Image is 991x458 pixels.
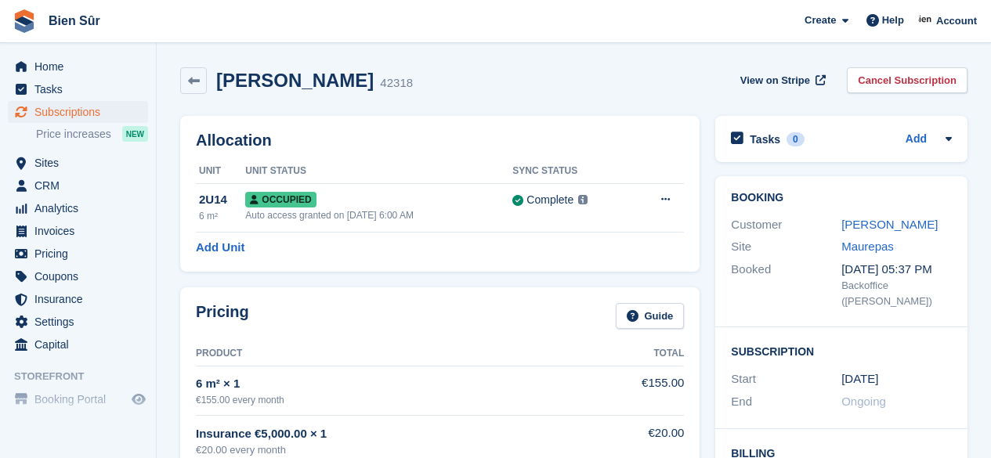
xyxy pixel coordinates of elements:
[882,13,904,28] span: Help
[8,388,148,410] a: menu
[34,243,128,265] span: Pricing
[13,9,36,33] img: stora-icon-8386f47178a22dfd0bd8f6a31ec36ba5ce8667c1dd55bd0f319d3a0aa187defe.svg
[609,341,684,366] th: Total
[8,197,148,219] a: menu
[8,175,148,197] a: menu
[841,370,878,388] time: 2024-06-03 22:00:00 UTC
[8,78,148,100] a: menu
[8,152,148,174] a: menu
[578,195,588,204] img: icon-info-grey-7440780725fd019a000dd9b08b2336e03edf1995a4989e88bcd33f0948082b44.svg
[609,366,684,415] td: €155.00
[34,78,128,100] span: Tasks
[734,67,829,93] a: View on Stripe
[8,265,148,287] a: menu
[36,127,111,142] span: Price increases
[805,13,836,28] span: Create
[196,393,609,407] div: €155.00 every month
[196,341,609,366] th: Product
[906,131,927,149] a: Add
[34,152,128,174] span: Sites
[42,8,107,34] a: Bien Sûr
[526,192,573,208] div: Complete
[380,74,413,92] div: 42318
[245,159,512,184] th: Unit Status
[731,216,841,234] div: Customer
[918,13,934,28] img: Asmaa Habri
[616,303,685,329] a: Guide
[34,101,128,123] span: Subscriptions
[245,192,316,207] span: Occupied
[8,220,148,242] a: menu
[8,334,148,355] a: menu
[199,209,245,223] div: 6 m²
[512,159,631,184] th: Sync Status
[841,395,886,408] span: Ongoing
[34,288,128,310] span: Insurance
[196,132,684,150] h2: Allocation
[34,56,128,78] span: Home
[34,311,128,333] span: Settings
[731,261,841,309] div: Booked
[731,343,952,359] h2: Subscription
[34,265,128,287] span: Coupons
[216,70,374,91] h2: [PERSON_NAME]
[750,132,780,146] h2: Tasks
[196,425,609,443] div: Insurance €5,000.00 × 1
[841,240,894,253] a: Maurepas
[731,370,841,388] div: Start
[196,303,249,329] h2: Pricing
[731,238,841,256] div: Site
[196,159,245,184] th: Unit
[8,101,148,123] a: menu
[34,388,128,410] span: Booking Portal
[787,132,805,146] div: 0
[8,288,148,310] a: menu
[740,73,810,88] span: View on Stripe
[8,311,148,333] a: menu
[841,261,952,279] div: [DATE] 05:37 PM
[841,278,952,308] div: Backoffice ([PERSON_NAME])
[34,334,128,355] span: Capital
[196,442,609,458] div: €20.00 every month
[122,126,148,142] div: NEW
[196,239,244,257] a: Add Unit
[34,220,128,242] span: Invoices
[731,393,841,411] div: End
[936,13,977,29] span: Account
[8,243,148,265] a: menu
[731,192,952,204] h2: Booking
[129,390,148,409] a: Preview store
[196,375,609,393] div: 6 m² × 1
[14,369,156,384] span: Storefront
[34,197,128,219] span: Analytics
[847,67,967,93] a: Cancel Subscription
[36,125,148,142] a: Price increases NEW
[245,208,512,222] div: Auto access granted on [DATE] 6:00 AM
[841,218,938,231] a: [PERSON_NAME]
[34,175,128,197] span: CRM
[8,56,148,78] a: menu
[199,191,245,209] div: 2U14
